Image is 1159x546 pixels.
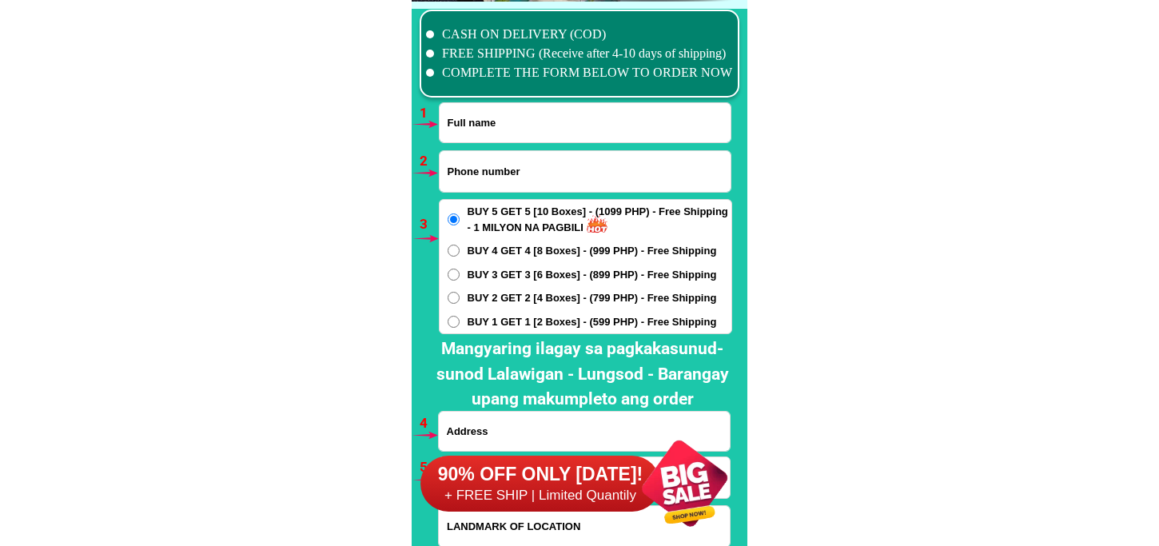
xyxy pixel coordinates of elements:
h6: 1 [420,103,438,124]
h6: 4 [420,413,438,434]
span: BUY 4 GET 4 [8 Boxes] - (999 PHP) - Free Shipping [468,243,717,259]
h6: 90% OFF ONLY [DATE]! [420,463,660,487]
input: BUY 3 GET 3 [6 Boxes] - (899 PHP) - Free Shipping [448,269,460,281]
li: FREE SHIPPING (Receive after 4-10 days of shipping) [426,44,733,63]
span: BUY 3 GET 3 [6 Boxes] - (899 PHP) - Free Shipping [468,267,717,283]
input: BUY 1 GET 1 [2 Boxes] - (599 PHP) - Free Shipping [448,316,460,328]
span: BUY 2 GET 2 [4 Boxes] - (799 PHP) - Free Shipping [468,290,717,306]
input: BUY 4 GET 4 [8 Boxes] - (999 PHP) - Free Shipping [448,245,460,257]
li: COMPLETE THE FORM BELOW TO ORDER NOW [426,63,733,82]
h6: 5 [420,457,438,478]
input: Input phone_number [440,151,731,192]
h2: Mangyaring ilagay sa pagkakasunud-sunod Lalawigan - Lungsod - Barangay upang makumpleto ang order [425,337,740,412]
h6: 3 [420,214,438,235]
span: BUY 5 GET 5 [10 Boxes] - (1099 PHP) - Free Shipping - 1 MILYON NA PAGBILI [468,204,731,235]
input: Input full_name [440,103,731,142]
h6: 2 [420,151,438,172]
span: BUY 1 GET 1 [2 Boxes] - (599 PHP) - Free Shipping [468,314,717,330]
h6: + FREE SHIP | Limited Quantily [420,487,660,504]
input: BUY 2 GET 2 [4 Boxes] - (799 PHP) - Free Shipping [448,292,460,304]
li: CASH ON DELIVERY (COD) [426,25,733,44]
input: BUY 5 GET 5 [10 Boxes] - (1099 PHP) - Free Shipping - 1 MILYON NA PAGBILI [448,213,460,225]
